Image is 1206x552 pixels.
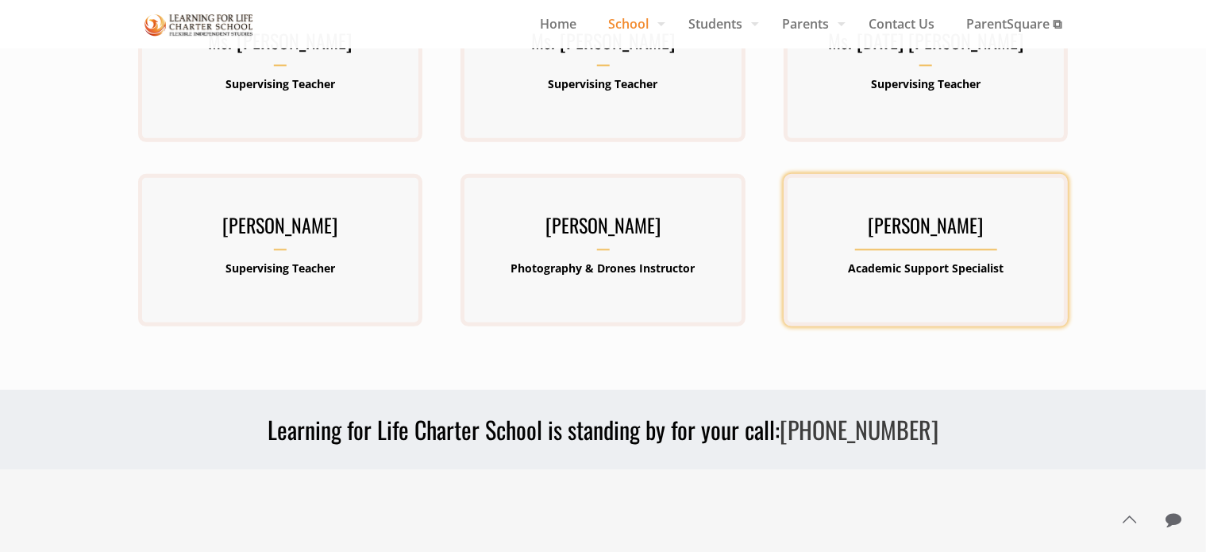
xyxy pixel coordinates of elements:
[548,77,657,92] b: Supervising Teacher
[673,12,767,36] span: Students
[460,210,745,251] h3: [PERSON_NAME]
[225,77,335,92] b: Supervising Teacher
[1113,503,1146,536] a: Back to top icon
[848,261,1004,276] b: Academic Support Specialist
[511,261,695,276] b: Photography & Drones Instructor
[853,12,951,36] span: Contact Us
[144,11,254,39] img: Staff
[138,210,422,251] h3: [PERSON_NAME]
[225,261,335,276] b: Supervising Teacher
[593,12,673,36] span: School
[951,12,1078,36] span: ParentSquare ⧉
[129,414,1078,446] h3: Learning for Life Charter School is standing by for your call:
[871,77,981,92] b: Supervising Teacher
[780,411,938,447] a: [PHONE_NUMBER]
[767,12,853,36] span: Parents
[784,210,1068,251] h3: [PERSON_NAME]
[525,12,593,36] span: Home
